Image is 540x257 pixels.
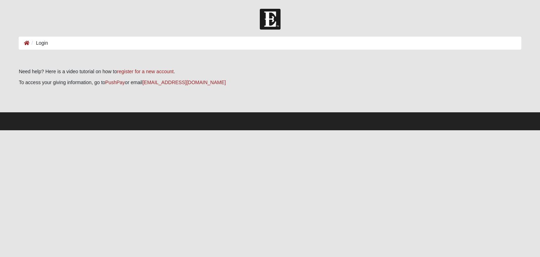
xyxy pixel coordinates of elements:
[19,68,521,75] p: Need help? Here is a video tutorial on how to .
[117,69,174,74] a: register for a new account
[30,39,48,47] li: Login
[19,79,521,86] p: To access your giving information, go to or email
[260,9,281,30] img: Church of Eleven22 Logo
[142,80,226,85] a: [EMAIL_ADDRESS][DOMAIN_NAME]
[105,80,125,85] a: PushPay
